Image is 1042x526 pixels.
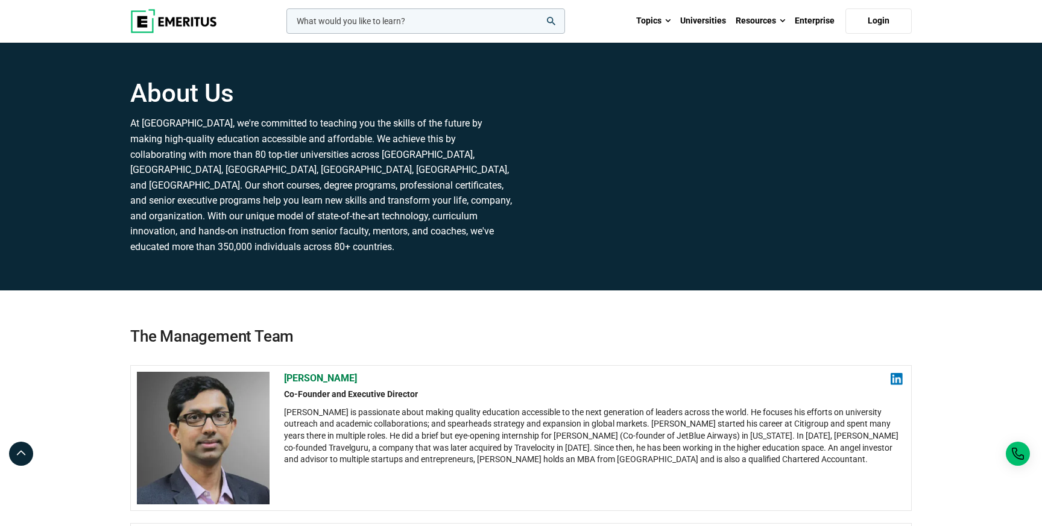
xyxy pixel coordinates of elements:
img: linkedin.png [891,373,903,385]
p: At [GEOGRAPHIC_DATA], we're committed to teaching you the skills of the future by making high-qua... [130,116,514,254]
h1: About Us [130,78,514,108]
h2: The Management Team [130,290,912,347]
h2: Co-Founder and Executive Director [284,389,903,401]
input: woocommerce-product-search-field-0 [286,8,565,34]
h2: [PERSON_NAME] [284,372,903,385]
iframe: YouTube video player [528,79,912,269]
div: [PERSON_NAME] is passionate about making quality education accessible to the next generation of l... [284,407,903,466]
a: Login [845,8,912,34]
img: Ashwin-Damera-300x300-1 [137,372,270,504]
